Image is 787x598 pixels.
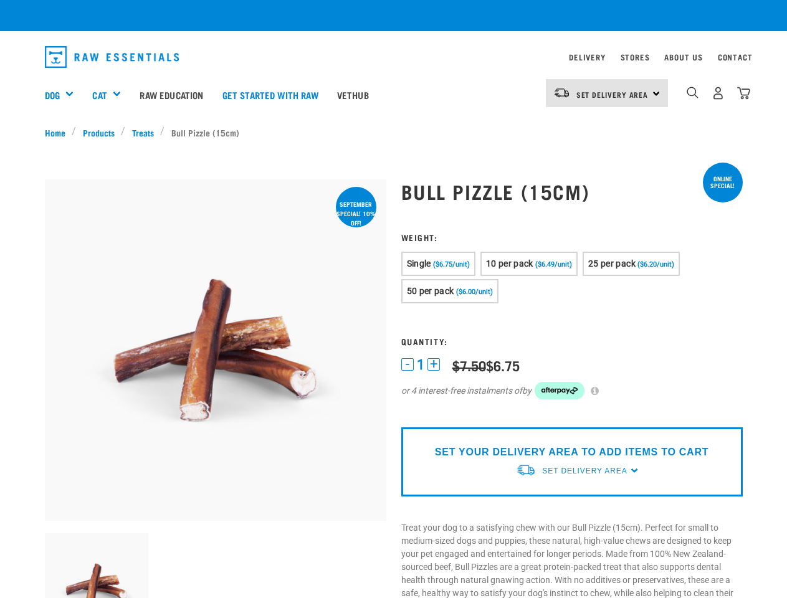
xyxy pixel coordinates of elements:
[456,288,493,296] span: ($6.00/unit)
[401,252,475,276] button: Single ($6.75/unit)
[92,88,107,102] a: Cat
[125,126,160,139] a: Treats
[401,180,743,202] h1: Bull Pizzle (15cm)
[45,46,179,68] img: Raw Essentials Logo
[328,70,378,120] a: Vethub
[569,55,605,59] a: Delivery
[664,55,702,59] a: About Us
[486,259,533,268] span: 10 per pack
[130,70,212,120] a: Raw Education
[401,279,498,303] button: 50 per pack ($6.00/unit)
[435,445,708,460] p: SET YOUR DELIVERY AREA TO ADD ITEMS TO CART
[718,55,753,59] a: Contact
[213,70,328,120] a: Get started with Raw
[45,88,60,102] a: Dog
[452,358,520,373] div: $6.75
[401,382,743,399] div: or 4 interest-free instalments of by
[621,55,650,59] a: Stores
[583,252,680,276] button: 25 per pack ($6.20/unit)
[401,358,414,371] button: -
[433,260,470,268] span: ($6.75/unit)
[516,463,536,477] img: van-moving.png
[401,232,743,242] h3: Weight:
[480,252,578,276] button: 10 per pack ($6.49/unit)
[45,126,72,139] a: Home
[452,361,486,369] strike: $7.50
[535,260,572,268] span: ($6.49/unit)
[407,286,454,296] span: 50 per pack
[637,260,674,268] span: ($6.20/unit)
[76,126,121,139] a: Products
[407,259,431,268] span: Single
[737,87,750,100] img: home-icon@2x.png
[401,336,743,346] h3: Quantity:
[35,41,753,73] nav: dropdown navigation
[417,358,424,371] span: 1
[687,87,699,98] img: home-icon-1@2x.png
[45,126,743,139] nav: breadcrumbs
[712,87,725,100] img: user.png
[553,87,570,98] img: van-moving.png
[542,467,627,475] span: Set Delivery Area
[45,179,386,521] img: Bull Pizzle
[576,92,649,97] span: Set Delivery Area
[588,259,636,268] span: 25 per pack
[535,382,584,399] img: Afterpay
[427,358,440,371] button: +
